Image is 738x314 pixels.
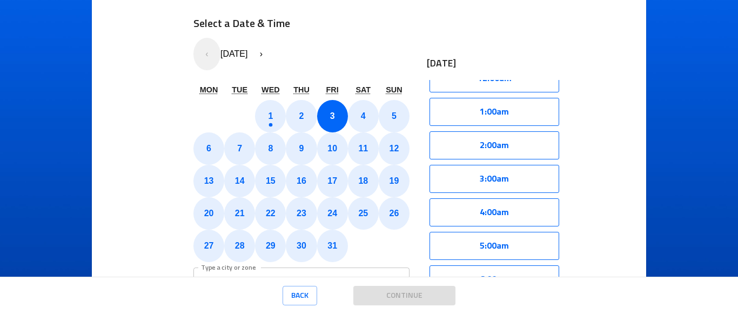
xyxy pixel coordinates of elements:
[204,241,214,250] abbr: October 27, 2025
[193,197,224,230] button: October 20, 2025
[266,241,276,250] abbr: October 29, 2025
[291,289,308,303] span: Back
[247,38,274,70] button: ›
[390,144,399,153] abbr: October 12, 2025
[430,98,559,126] button: 1:00am
[286,230,317,262] button: October 30, 2025
[235,209,245,218] abbr: October 21, 2025
[390,209,399,218] abbr: October 26, 2025
[317,230,348,262] button: October 31, 2025
[255,132,286,165] button: October 8, 2025
[358,209,368,218] abbr: October 25, 2025
[330,111,335,121] abbr: October 3, 2025
[327,209,337,218] abbr: October 24, 2025
[193,38,220,70] button: ‹
[204,176,214,185] abbr: October 13, 2025
[390,176,399,185] abbr: October 19, 2025
[361,111,366,121] abbr: October 4, 2025
[286,100,317,132] button: October 2, 2025
[327,144,337,153] abbr: October 10, 2025
[204,209,214,218] abbr: October 20, 2025
[386,85,402,94] abbr: Sunday
[286,197,317,230] button: October 23, 2025
[299,111,304,121] abbr: October 2, 2025
[297,209,306,218] abbr: October 23, 2025
[358,144,368,153] abbr: October 11, 2025
[293,85,310,94] abbr: Thursday
[255,230,286,262] button: October 29, 2025
[297,176,306,185] abbr: October 16, 2025
[224,230,255,262] button: October 28, 2025
[430,131,559,159] button: 2:00am
[317,132,348,165] button: October 10, 2025
[317,197,348,230] button: October 24, 2025
[193,15,410,32] h6: Select a Date & Time
[224,132,255,165] button: October 7, 2025
[286,165,317,197] button: October 16, 2025
[379,132,410,165] button: October 12, 2025
[286,132,317,165] button: October 9, 2025
[235,176,245,185] abbr: October 14, 2025
[348,165,379,197] button: October 18, 2025
[327,176,337,185] abbr: October 17, 2025
[268,144,273,153] abbr: October 8, 2025
[379,165,410,197] button: October 19, 2025
[235,241,245,250] abbr: October 28, 2025
[237,144,242,153] abbr: October 7, 2025
[299,144,304,153] abbr: October 9, 2025
[193,165,224,197] button: October 13, 2025
[358,176,368,185] abbr: October 18, 2025
[255,165,286,197] button: October 15, 2025
[266,209,276,218] abbr: October 22, 2025
[326,85,339,94] abbr: Friday
[266,176,276,185] abbr: October 15, 2025
[193,132,224,165] button: October 6, 2025
[317,100,348,132] button: October 3, 2025
[268,111,273,121] abbr: October 1, 2025
[430,265,559,293] button: 6:00am
[327,241,337,250] abbr: October 31, 2025
[348,197,379,230] button: October 25, 2025
[193,230,224,262] button: October 27, 2025
[224,165,255,197] button: October 14, 2025
[348,100,379,132] button: October 4, 2025
[232,85,247,94] abbr: Tuesday
[200,85,218,94] abbr: Monday
[430,165,559,193] button: 3:00am
[206,144,211,153] abbr: October 6, 2025
[427,57,562,71] p: [DATE]
[392,111,397,121] abbr: October 5, 2025
[430,232,559,260] button: 5:00am
[348,132,379,165] button: October 11, 2025
[224,197,255,230] button: October 21, 2025
[297,241,306,250] abbr: October 30, 2025
[255,197,286,230] button: October 22, 2025
[379,100,410,132] button: October 5, 2025
[255,100,286,132] button: October 1, 2025
[317,165,348,197] button: October 17, 2025
[261,85,280,94] abbr: Wednesday
[430,198,559,226] button: 4:00am
[283,286,317,306] button: Back
[391,275,406,290] button: Open
[379,197,410,230] button: October 26, 2025
[355,85,371,94] abbr: Saturday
